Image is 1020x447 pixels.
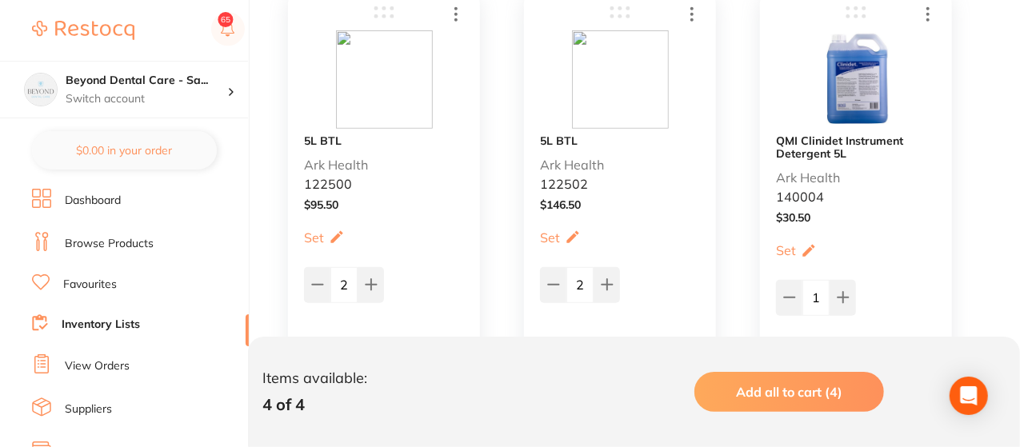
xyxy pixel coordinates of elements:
[776,170,840,185] p: Ark Health
[776,190,824,204] p: 140004
[336,30,433,129] img: view_orders
[262,395,367,413] p: 4 of 4
[572,30,669,129] img: view_orders
[540,198,700,211] div: $ 146.50
[304,198,464,211] div: $ 95.50
[694,372,884,412] button: Add all to cart (4)
[776,211,936,224] div: $ 30.50
[304,158,368,172] p: Ark Health
[950,377,988,415] div: Open Intercom Messenger
[25,74,57,106] img: Beyond Dental Care - Sandstone Point
[736,384,842,400] span: Add all to cart (4)
[776,134,936,160] button: QMI Clinidet Instrument Detergent 5L
[32,21,134,40] img: Restocq Logo
[304,134,342,147] button: 5L BTL
[540,230,560,245] p: Set
[540,177,588,191] p: 122502
[65,358,130,374] a: View Orders
[66,91,227,107] p: Switch account
[32,12,134,49] a: Restocq Logo
[66,73,227,89] h4: Beyond Dental Care - Sandstone Point
[304,177,352,191] p: 122500
[65,193,121,209] a: Dashboard
[262,370,367,387] p: Items available:
[32,131,217,170] button: $0.00 in your order
[65,401,112,417] a: Suppliers
[808,30,905,129] img: ay8xNDAwMDQtanBn
[304,230,324,245] p: Set
[540,134,578,147] button: 5L BTL
[540,158,604,172] p: Ark Health
[776,243,796,257] p: Set
[63,277,117,293] a: Favourites
[62,317,140,333] a: Inventory Lists
[65,236,154,252] a: Browse Products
